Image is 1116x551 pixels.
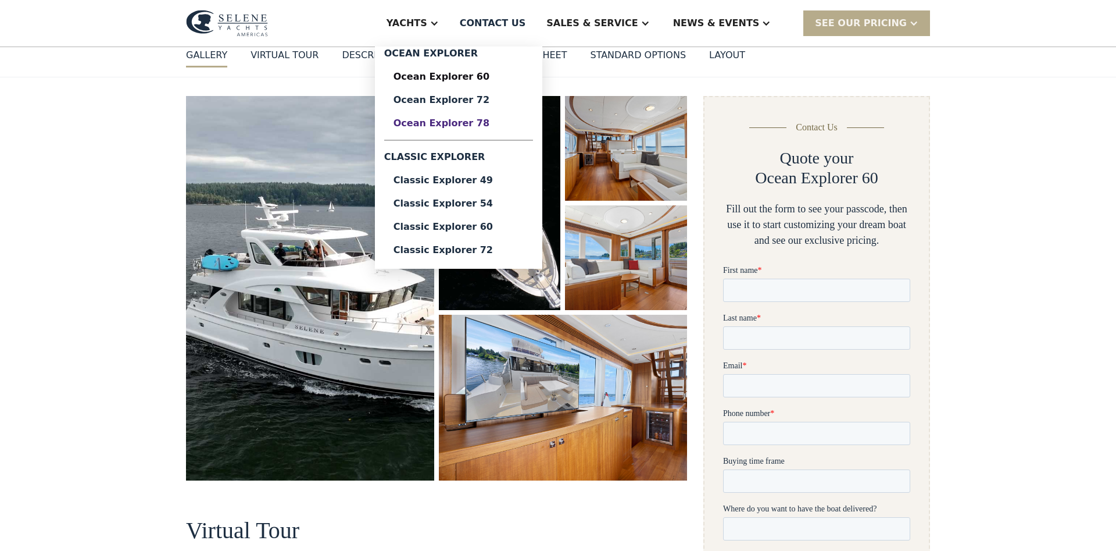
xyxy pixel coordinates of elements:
input: I want to subscribe to your Newsletter.Unsubscribe any time by clicking the link at the bottom of... [3,509,11,517]
a: open lightbox [439,315,687,481]
h2: Virtual Tour [186,518,687,543]
a: standard options [590,48,686,67]
nav: Yachts [375,47,542,269]
div: Ocean Explorer 78 [394,119,524,128]
a: open lightbox [186,96,434,481]
h2: Ocean Explorer 60 [755,168,878,188]
div: Classic Explorer 49 [394,176,524,185]
a: Classic Explorer 60 [384,215,533,239]
span: Unsubscribe any time by clicking the link at the bottom of any message [3,510,185,540]
a: Ocean Explorer 60 [384,65,533,88]
div: Ocean Explorer 60 [394,72,524,81]
img: logo [186,10,268,37]
div: Ocean Explorer [384,47,533,65]
div: Ocean Explorer 72 [394,95,524,105]
div: Contact Us [796,120,838,134]
div: SEE Our Pricing [803,10,930,35]
input: Yes, I’d like to receive SMS updates.Reply STOP to unsubscribe at any time. [3,472,11,480]
a: Classic Explorer 72 [384,239,533,262]
a: Classic Explorer 49 [384,169,533,192]
a: DESCRIPTION [342,48,405,67]
div: SEE Our Pricing [815,16,907,30]
span: Reply STOP to unsubscribe at any time. [3,473,181,492]
div: Classic Explorer 72 [394,246,524,255]
strong: Yes, I’d like to receive SMS updates. [14,473,140,482]
div: VIRTUAL TOUR [251,48,319,62]
h2: Quote your [780,148,854,168]
div: Classic Explorer [384,145,533,169]
div: Yachts [387,16,427,30]
div: Classic Explorer 60 [394,222,524,232]
div: Sales & Service [546,16,638,30]
a: Ocean Explorer 72 [384,88,533,112]
div: DESCRIPTION [342,48,405,62]
div: Contact US [460,16,526,30]
a: layout [709,48,745,67]
a: open lightbox [565,96,687,201]
div: Fill out the form to see your passcode, then use it to start customizing your dream boat and see ... [723,201,910,248]
span: We respect your time - only the good stuff, never spam. [1,435,181,456]
span: Tick the box below to receive occasional updates, exclusive offers, and VIP access via text message. [1,397,185,428]
a: Ocean Explorer 78 [384,112,533,135]
div: News & EVENTS [673,16,760,30]
div: GALLERY [186,48,227,62]
a: VIRTUAL TOUR [251,48,319,67]
div: standard options [590,48,686,62]
div: Classic Explorer 54 [394,199,524,208]
a: GALLERY [186,48,227,67]
a: Classic Explorer 54 [384,192,533,215]
div: layout [709,48,745,62]
strong: I want to subscribe to your Newsletter. [3,510,107,529]
a: open lightbox [565,205,687,310]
